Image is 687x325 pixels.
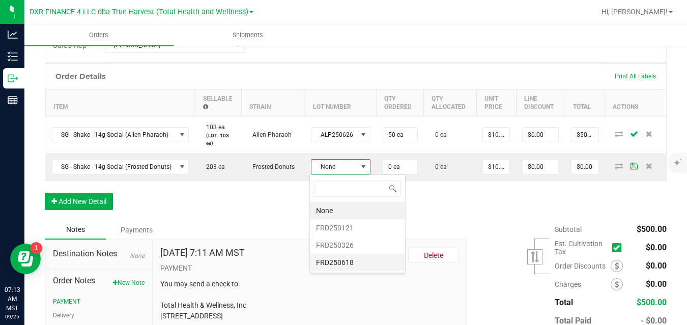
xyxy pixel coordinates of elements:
[52,128,176,142] span: SG - Shake - 14g Social (Alien Pharaoh)
[626,163,642,169] span: Save Order Detail
[626,131,642,137] span: Save Order Detail
[377,90,424,116] th: Qty Ordered
[516,90,565,116] th: Line Discount
[195,90,241,116] th: Sellable
[24,24,174,46] a: Orders
[8,29,18,40] inline-svg: Analytics
[476,90,516,116] th: Unit Price
[52,127,189,142] span: NO DATA FOUND
[160,248,245,258] h4: [DATE] 7:11 AM MST
[55,72,105,80] h1: Order Details
[241,90,305,116] th: Strain
[615,73,656,80] span: Print All Labels
[646,243,667,252] span: $0.00
[53,275,145,287] span: Order Notes
[30,242,42,254] iframe: Resource center unread badge
[8,73,18,83] inline-svg: Outbound
[555,280,611,288] span: Charges
[160,263,459,274] p: PAYMENT
[5,313,20,320] p: 09/25
[311,160,357,174] span: None
[310,219,405,237] li: FRD250121
[53,311,74,320] button: Delivery
[637,298,667,307] span: $500.00
[46,90,195,116] th: Item
[305,90,377,116] th: Lot Number
[555,225,582,233] span: Subtotal
[311,128,357,142] span: ALP250626
[555,298,573,307] span: Total
[483,160,509,174] input: 0
[602,8,668,16] span: Hi, [PERSON_NAME]!
[30,8,248,16] span: DXR FINANCE 4 LLC dba True Harvest (Total Health and Wellness)
[555,240,608,256] span: Est. Cultivation Tax
[130,252,145,259] span: None
[75,31,122,40] span: Orders
[637,224,667,234] span: $500.00
[555,262,611,270] span: Order Discounts
[247,131,292,138] span: Alien Pharaoh
[605,90,666,116] th: Actions
[310,254,405,271] li: FRD250618
[106,221,167,239] div: Payments
[247,163,295,170] span: Frosted Donuts
[571,160,598,174] input: 0
[646,261,667,271] span: $0.00
[571,128,598,142] input: 0
[310,237,405,254] li: FRD250326
[383,128,417,142] input: 0
[201,124,225,131] span: 103 ea
[408,248,459,263] button: Delete
[424,251,443,259] span: Delete
[8,51,18,62] inline-svg: Inventory
[424,90,477,116] th: Qty Allocated
[201,132,235,147] p: (LOT: 103 ea)
[310,202,405,219] li: None
[483,128,509,142] input: 0
[45,220,106,240] div: Notes
[10,244,41,274] iframe: Resource center
[430,131,447,138] span: 0 ea
[523,128,558,142] input: 0
[45,193,113,210] button: Add New Detail
[565,90,605,116] th: Total
[53,41,87,50] span: Sales Rep
[5,285,20,313] p: 07:13 AM MST
[53,297,80,306] button: PAYMENT
[642,131,657,137] span: Delete Order Detail
[430,163,447,170] span: 0 ea
[219,31,277,40] span: Shipments
[53,248,145,260] span: Destination Notes
[52,160,176,174] span: SG - Shake - 14g Social (Frosted Donuts)
[642,163,657,169] span: Delete Order Detail
[523,160,558,174] input: 0
[646,279,667,289] span: $0.00
[174,24,323,46] a: Shipments
[612,241,626,255] span: Calculate cultivation tax
[113,278,145,287] button: New Note
[201,163,225,170] span: 203 ea
[383,160,417,174] input: 0
[8,95,18,105] inline-svg: Reports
